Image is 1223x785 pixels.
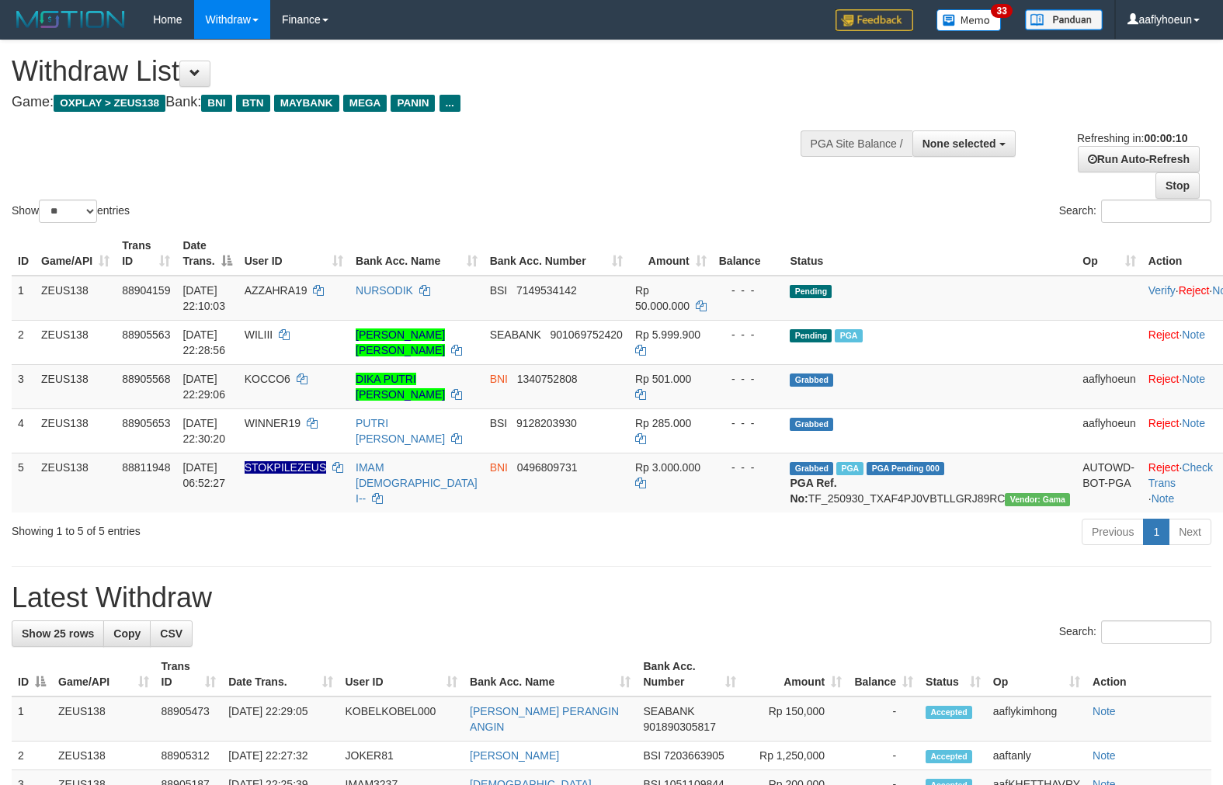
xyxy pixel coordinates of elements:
h1: Withdraw List [12,56,800,87]
a: Reject [1179,284,1210,297]
span: BNI [490,461,508,474]
span: Vendor URL: https://trx31.1velocity.biz [1005,493,1070,506]
span: Rp 285.000 [635,417,691,429]
span: [DATE] 06:52:27 [182,461,225,489]
a: DIKA PUTRI [PERSON_NAME] [356,373,445,401]
td: ZEUS138 [35,320,116,364]
td: ZEUS138 [35,276,116,321]
span: PGA Pending [867,462,944,475]
td: ZEUS138 [35,453,116,512]
span: 88811948 [122,461,170,474]
td: - [848,696,919,742]
span: None selected [922,137,996,150]
a: Reject [1148,461,1180,474]
span: [DATE] 22:28:56 [182,328,225,356]
a: Verify [1148,284,1176,297]
span: SEABANK [490,328,541,341]
label: Search: [1059,620,1211,644]
span: Nama rekening ada tanda titik/strip, harap diedit [245,461,327,474]
a: Note [1182,417,1205,429]
span: [DATE] 22:30:20 [182,417,225,445]
th: Op: activate to sort column ascending [1076,231,1142,276]
th: Game/API: activate to sort column ascending [52,652,155,696]
div: PGA Site Balance / [801,130,912,157]
span: Pending [790,285,832,298]
div: Showing 1 to 5 of 5 entries [12,517,498,539]
span: Rp 50.000.000 [635,284,690,312]
th: Trans ID: activate to sort column ascending [155,652,223,696]
span: Accepted [926,750,972,763]
span: Rp 5.999.900 [635,328,700,341]
td: 3 [12,364,35,408]
div: - - - [719,415,778,431]
span: 88905653 [122,417,170,429]
a: Note [1182,373,1205,385]
a: [PERSON_NAME] [PERSON_NAME] [356,328,445,356]
td: 88905312 [155,742,223,770]
span: CSV [160,627,182,640]
td: aaflyhoeun [1076,408,1142,453]
a: Previous [1082,519,1144,545]
td: ZEUS138 [52,696,155,742]
span: Accepted [926,706,972,719]
th: ID [12,231,35,276]
img: MOTION_logo.png [12,8,130,31]
th: Action [1086,652,1211,696]
span: Marked by aafsreyleap [836,462,863,475]
span: Grabbed [790,373,833,387]
span: 88905568 [122,373,170,385]
span: Copy 1340752808 to clipboard [517,373,578,385]
span: BSI [490,284,508,297]
span: AZZAHRA19 [245,284,307,297]
td: [DATE] 22:27:32 [222,742,339,770]
div: - - - [719,371,778,387]
a: Run Auto-Refresh [1078,146,1200,172]
a: Next [1169,519,1211,545]
span: Marked by aaftrukkakada [835,329,862,342]
a: Reject [1148,417,1180,429]
span: Copy 7203663905 to clipboard [664,749,724,762]
td: ZEUS138 [35,364,116,408]
h1: Latest Withdraw [12,582,1211,613]
strong: 00:00:10 [1144,132,1187,144]
span: Refreshing in: [1077,132,1187,144]
a: IMAM [DEMOGRAPHIC_DATA] I-- [356,461,478,505]
th: User ID: activate to sort column ascending [339,652,464,696]
span: WILIII [245,328,273,341]
td: Rp 150,000 [742,696,849,742]
a: Copy [103,620,151,647]
td: 88905473 [155,696,223,742]
td: 1 [12,276,35,321]
th: Balance: activate to sort column ascending [848,652,919,696]
td: KOBELKOBEL000 [339,696,464,742]
span: WINNER19 [245,417,301,429]
span: Rp 3.000.000 [635,461,700,474]
span: Copy [113,627,141,640]
select: Showentries [39,200,97,223]
th: Amount: activate to sort column ascending [629,231,713,276]
td: ZEUS138 [52,742,155,770]
td: JOKER81 [339,742,464,770]
div: - - - [719,283,778,298]
td: Rp 1,250,000 [742,742,849,770]
span: Copy 0496809731 to clipboard [517,461,578,474]
span: Copy 901069752420 to clipboard [550,328,622,341]
span: 33 [991,4,1012,18]
span: BNI [201,95,231,112]
a: Reject [1148,373,1180,385]
th: Bank Acc. Number: activate to sort column ascending [484,231,629,276]
a: Note [1093,749,1116,762]
span: [DATE] 22:29:06 [182,373,225,401]
span: BSI [643,749,661,762]
span: OXPLAY > ZEUS138 [54,95,165,112]
th: User ID: activate to sort column ascending [238,231,349,276]
span: [DATE] 22:10:03 [182,284,225,312]
td: - [848,742,919,770]
td: aaftanly [987,742,1086,770]
img: panduan.png [1025,9,1103,30]
th: Amount: activate to sort column ascending [742,652,849,696]
a: 1 [1143,519,1169,545]
th: ID: activate to sort column descending [12,652,52,696]
th: Date Trans.: activate to sort column descending [176,231,238,276]
a: PUTRI [PERSON_NAME] [356,417,445,445]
